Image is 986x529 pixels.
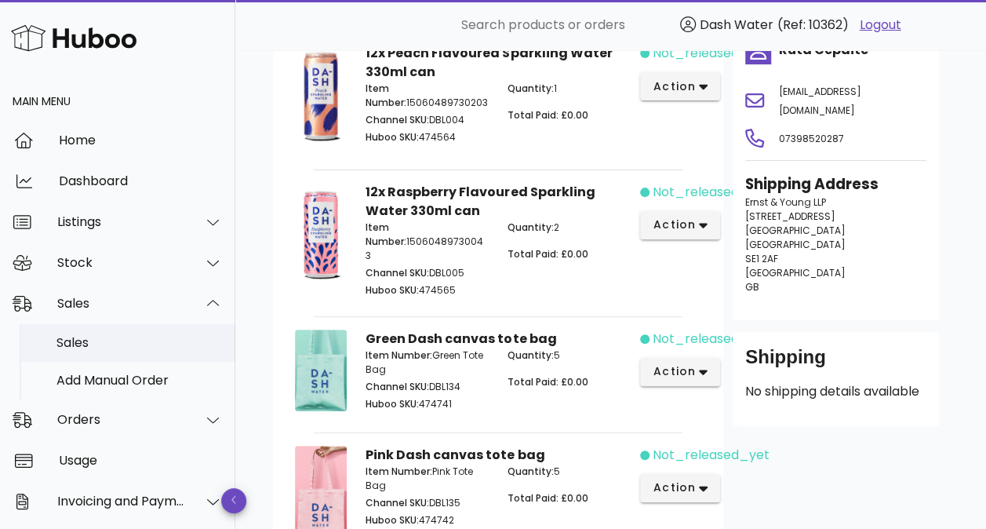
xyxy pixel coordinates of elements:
span: not_released_yet [653,183,770,202]
span: action [653,217,697,233]
h4: Ruta Cepaite [778,41,926,60]
img: Product Image [295,44,347,148]
div: Orders [57,412,185,427]
span: (Ref: 10362) [777,16,849,34]
p: DBL004 [366,113,489,127]
span: Quantity: [508,348,554,362]
span: action [653,480,697,496]
span: not_released_yet [653,44,770,63]
div: Shipping [745,345,926,382]
span: Huboo SKU: [366,283,419,297]
span: Huboo SKU: [366,513,419,527]
span: not_released_yet [653,446,770,465]
span: Quantity: [508,465,554,478]
div: Invoicing and Payments [57,494,185,509]
span: Quantity: [508,221,554,234]
strong: Pink Dash canvas tote bag [366,446,544,464]
span: Total Paid: £0.00 [508,108,588,122]
img: Product Image [295,183,347,287]
p: No shipping details available [745,382,926,401]
p: 15060489730043 [366,221,489,263]
span: [GEOGRAPHIC_DATA] [745,224,846,237]
p: 474741 [366,397,489,411]
span: [STREET_ADDRESS] [745,210,835,223]
p: 15060489730203 [366,82,489,110]
p: 5 [508,348,631,363]
button: action [640,211,721,239]
span: Item Number: [366,465,432,478]
div: Listings [57,214,185,229]
span: Item Number: [366,82,406,109]
span: GB [745,280,759,294]
p: Green Tote Bag [366,348,489,377]
p: DBL005 [366,266,489,280]
span: [EMAIL_ADDRESS][DOMAIN_NAME] [778,85,860,117]
span: [GEOGRAPHIC_DATA] [745,266,846,279]
span: not_released_yet [653,330,770,348]
a: Logout [860,16,901,35]
p: DBL135 [366,496,489,510]
span: Quantity: [508,82,554,95]
div: Sales [56,335,223,350]
span: Channel SKU: [366,380,429,393]
span: Huboo SKU: [366,397,419,410]
button: action [640,358,721,386]
button: action [640,474,721,502]
span: action [653,363,697,380]
p: 474565 [366,283,489,297]
img: Product Image [295,330,347,411]
div: Usage [59,453,223,468]
div: Dashboard [59,173,223,188]
strong: 12x Raspberry Flavoured Sparkling Water 330ml can [366,183,595,220]
strong: 12x Peach Flavoured Sparkling Water 330ml can [366,44,612,81]
span: Item Number: [366,348,432,362]
span: Ernst & Young LLP [745,195,826,209]
span: Total Paid: £0.00 [508,247,588,261]
span: Total Paid: £0.00 [508,491,588,505]
span: Item Number: [366,221,406,248]
span: Huboo SKU: [366,130,419,144]
h3: Shipping Address [745,173,926,195]
span: Channel SKU: [366,496,429,509]
div: Sales [57,296,185,311]
span: Channel SKU: [366,266,429,279]
p: 5 [508,465,631,479]
img: Huboo Logo [11,21,136,55]
p: 1 [508,82,631,96]
div: Add Manual Order [56,373,223,388]
button: action [640,72,721,100]
span: action [653,78,697,95]
span: Channel SKU: [366,113,429,126]
p: 474564 [366,130,489,144]
p: DBL134 [366,380,489,394]
p: 2 [508,221,631,235]
p: 474742 [366,513,489,527]
span: Dash Water [700,16,773,34]
div: Home [59,133,223,148]
p: Pink Tote Bag [366,465,489,493]
div: Stock [57,255,185,270]
span: SE1 2AF [745,252,778,265]
span: Total Paid: £0.00 [508,375,588,389]
strong: Green Dash canvas tote bag [366,330,556,348]
span: [GEOGRAPHIC_DATA] [745,238,846,251]
span: 07398520287 [778,132,843,145]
